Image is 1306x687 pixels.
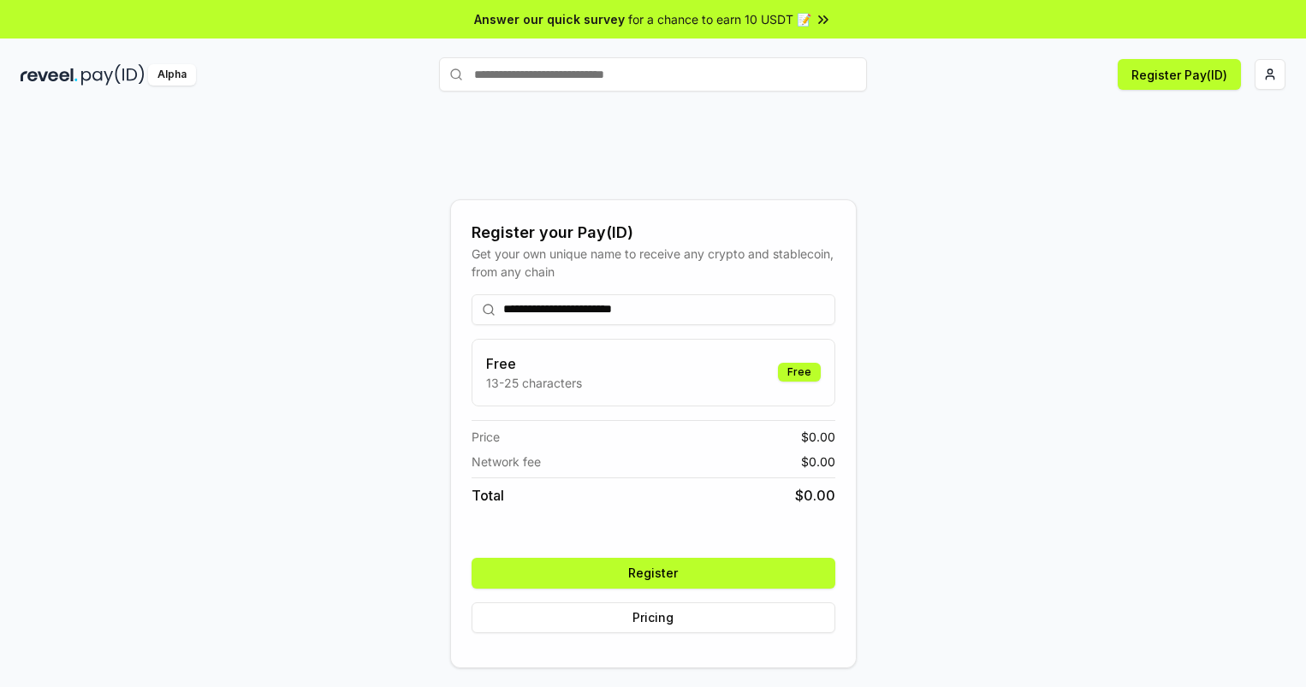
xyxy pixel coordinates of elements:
[628,10,811,28] span: for a chance to earn 10 USDT 📝
[472,602,835,633] button: Pricing
[778,363,821,382] div: Free
[801,428,835,446] span: $ 0.00
[472,485,504,506] span: Total
[148,64,196,86] div: Alpha
[21,64,78,86] img: reveel_dark
[795,485,835,506] span: $ 0.00
[472,428,500,446] span: Price
[472,245,835,281] div: Get your own unique name to receive any crypto and stablecoin, from any chain
[81,64,145,86] img: pay_id
[801,453,835,471] span: $ 0.00
[486,374,582,392] p: 13-25 characters
[1118,59,1241,90] button: Register Pay(ID)
[472,221,835,245] div: Register your Pay(ID)
[472,453,541,471] span: Network fee
[474,10,625,28] span: Answer our quick survey
[486,353,582,374] h3: Free
[472,558,835,589] button: Register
